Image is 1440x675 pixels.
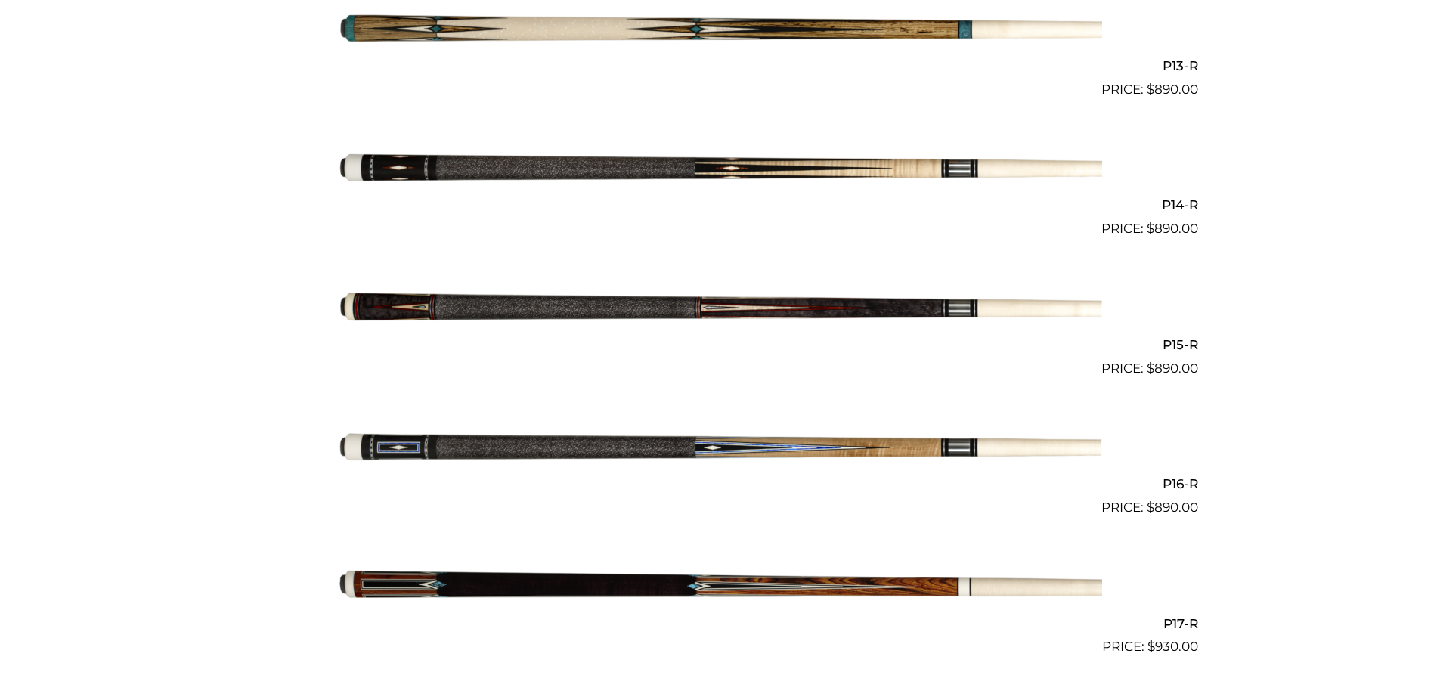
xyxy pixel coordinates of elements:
[339,524,1102,651] img: P17-R
[1147,361,1154,376] span: $
[339,245,1102,372] img: P15-R
[243,245,1198,378] a: P15-R $890.00
[243,106,1198,239] a: P14-R $890.00
[1147,82,1154,97] span: $
[1147,82,1198,97] bdi: 890.00
[339,385,1102,512] img: P16-R
[243,470,1198,498] h2: P16-R
[1147,500,1154,515] span: $
[243,330,1198,358] h2: P15-R
[1147,221,1198,236] bdi: 890.00
[339,106,1102,233] img: P14-R
[1147,500,1198,515] bdi: 890.00
[243,385,1198,518] a: P16-R $890.00
[243,191,1198,219] h2: P14-R
[1147,361,1198,376] bdi: 890.00
[1147,639,1198,654] bdi: 930.00
[1147,221,1154,236] span: $
[243,609,1198,637] h2: P17-R
[243,524,1198,657] a: P17-R $930.00
[243,52,1198,80] h2: P13-R
[1147,639,1155,654] span: $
